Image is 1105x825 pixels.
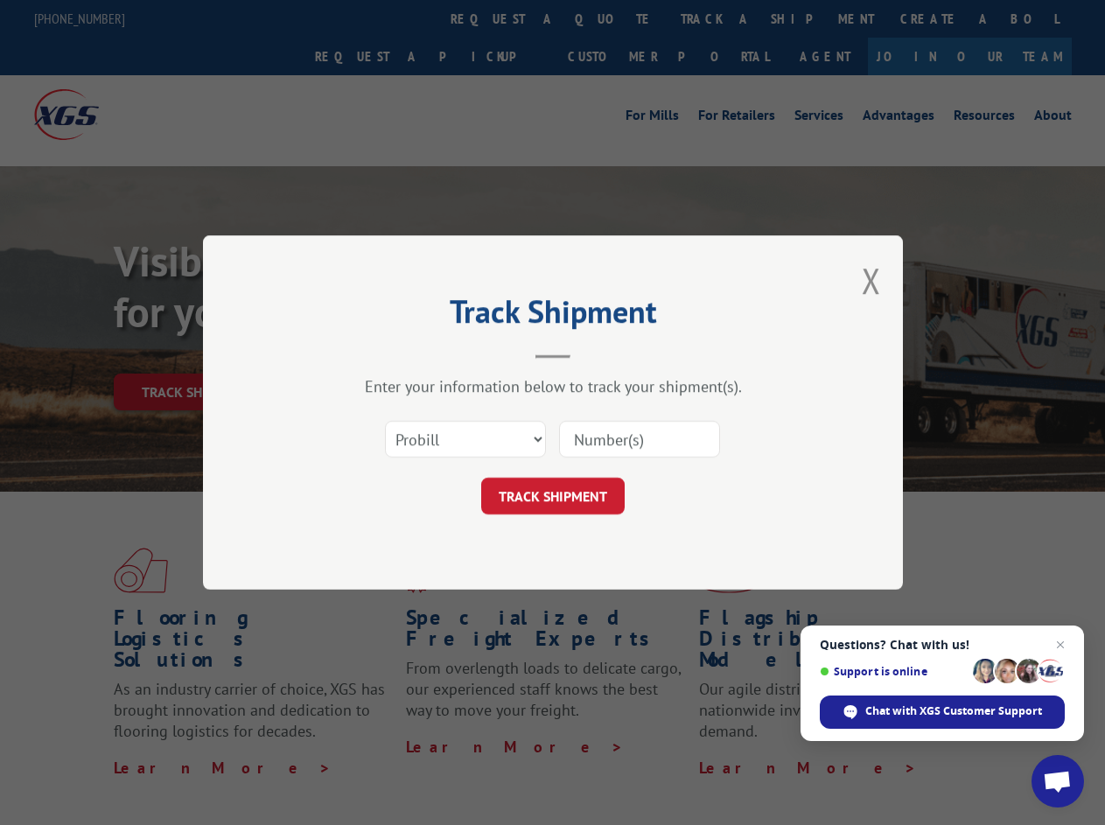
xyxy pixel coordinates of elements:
[865,703,1042,719] span: Chat with XGS Customer Support
[290,376,815,396] div: Enter your information below to track your shipment(s).
[820,638,1065,652] span: Questions? Chat with us!
[820,665,967,678] span: Support is online
[1050,634,1071,655] span: Close chat
[820,696,1065,729] div: Chat with XGS Customer Support
[290,299,815,332] h2: Track Shipment
[1032,755,1084,808] div: Open chat
[481,478,625,514] button: TRACK SHIPMENT
[862,257,881,304] button: Close modal
[559,421,720,458] input: Number(s)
